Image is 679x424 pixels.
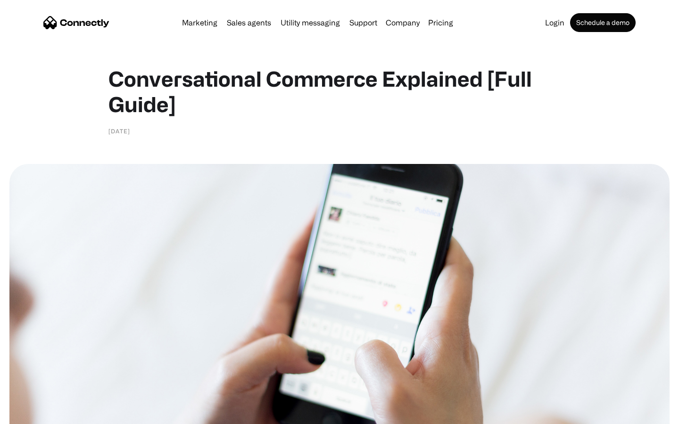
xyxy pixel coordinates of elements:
a: Support [346,19,381,26]
div: [DATE] [108,126,130,136]
aside: Language selected: English [9,408,57,421]
a: Pricing [424,19,457,26]
h1: Conversational Commerce Explained [Full Guide] [108,66,571,117]
ul: Language list [19,408,57,421]
div: Company [386,16,420,29]
a: Marketing [178,19,221,26]
a: Schedule a demo [570,13,636,32]
a: Sales agents [223,19,275,26]
a: Utility messaging [277,19,344,26]
a: Login [541,19,568,26]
